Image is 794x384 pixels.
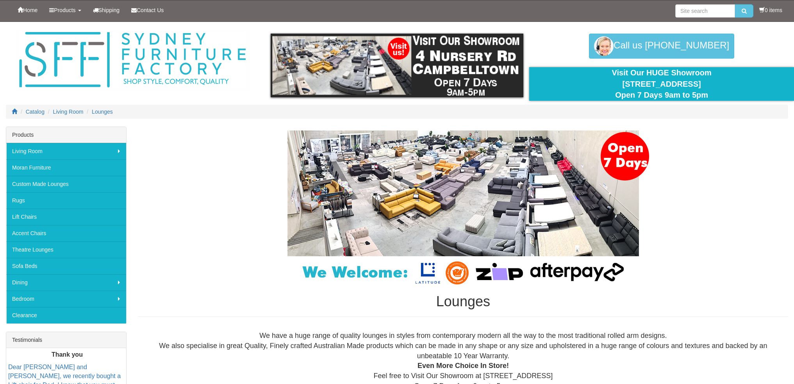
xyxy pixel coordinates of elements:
[759,6,782,14] li: 0 items
[6,192,126,209] a: Rugs
[87,0,126,20] a: Shipping
[6,307,126,323] a: Clearance
[92,109,113,115] a: Lounges
[43,0,87,20] a: Products
[6,209,126,225] a: Lift Chairs
[12,0,43,20] a: Home
[6,274,126,291] a: Dining
[418,362,509,370] b: Even More Choice In Store!
[6,159,126,176] a: Moran Furniture
[98,7,120,13] span: Shipping
[53,109,84,115] a: Living Room
[52,351,83,358] b: Thank you
[6,291,126,307] a: Bedroom
[6,258,126,274] a: Sofa Beds
[535,67,788,101] div: Visit Our HUGE Showroom [STREET_ADDRESS] Open 7 Days 9am to 5pm
[26,109,45,115] a: Catalog
[137,7,164,13] span: Contact Us
[6,127,126,143] div: Products
[54,7,75,13] span: Products
[271,34,524,97] img: showroom.gif
[138,294,788,309] h1: Lounges
[268,130,658,286] img: Lounges
[23,7,37,13] span: Home
[15,30,250,90] img: Sydney Furniture Factory
[6,241,126,258] a: Theatre Lounges
[6,225,126,241] a: Accent Chairs
[6,176,126,192] a: Custom Made Lounges
[6,143,126,159] a: Living Room
[125,0,170,20] a: Contact Us
[675,4,735,18] input: Site search
[6,332,126,348] div: Testimonials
